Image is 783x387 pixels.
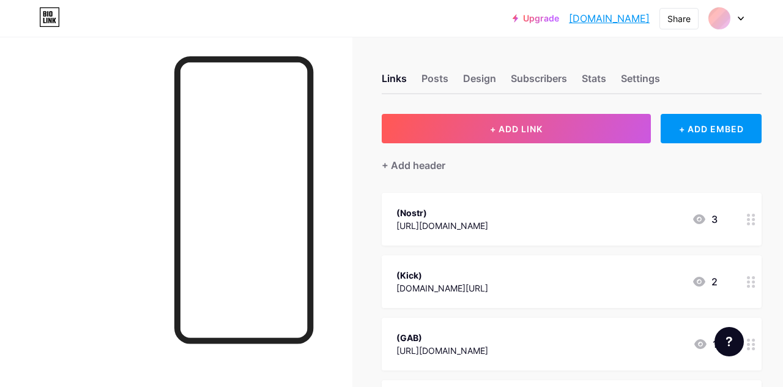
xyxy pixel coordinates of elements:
div: (Nostr) [396,206,488,219]
div: 3 [692,212,718,227]
div: 1 [693,337,718,351]
div: Share [667,12,691,25]
div: (GAB) [396,331,488,344]
div: [URL][DOMAIN_NAME] [396,219,488,232]
div: Posts [421,71,448,93]
div: Links [382,71,407,93]
button: + ADD LINK [382,114,651,143]
div: Subscribers [511,71,567,93]
div: [URL][DOMAIN_NAME] [396,344,488,357]
a: Upgrade [513,13,559,23]
div: (Kick) [396,269,488,282]
div: [DOMAIN_NAME][URL] [396,282,488,295]
div: + ADD EMBED [661,114,762,143]
div: + Add header [382,158,445,173]
div: Design [463,71,496,93]
span: + ADD LINK [490,124,543,134]
div: Stats [582,71,606,93]
div: Settings [621,71,660,93]
a: [DOMAIN_NAME] [569,11,650,26]
div: 2 [692,274,718,289]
